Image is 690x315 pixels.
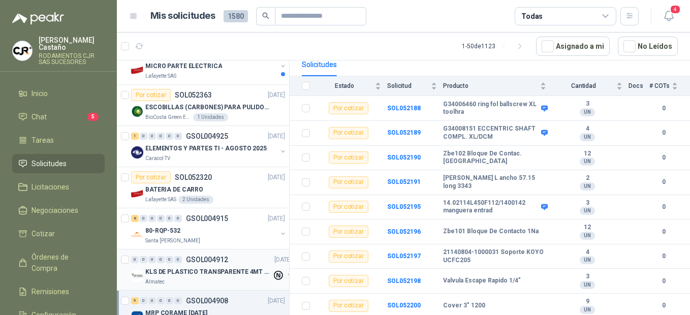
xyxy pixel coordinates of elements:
[268,90,285,100] p: [DATE]
[649,177,678,187] b: 0
[174,133,182,140] div: 0
[145,103,272,112] p: ESCOBILLAS (CARBONES) PARA PULIDORA DEWALT
[186,256,228,263] p: GSOL004912
[387,82,429,89] span: Solicitud
[131,297,139,304] div: 9
[649,227,678,237] b: 0
[552,273,622,281] b: 3
[140,256,147,263] div: 0
[175,174,212,181] p: SOL052320
[32,251,95,274] span: Órdenes de Compra
[274,255,292,265] p: [DATE]
[145,237,200,245] p: Santa [PERSON_NAME]
[131,64,143,76] img: Company Logo
[552,224,622,232] b: 12
[32,158,67,169] span: Solicitudes
[387,105,421,112] a: SOL052188
[12,282,105,301] a: Remisiones
[443,302,485,310] b: Cover 3" 1200
[32,181,69,193] span: Licitaciones
[443,76,552,96] th: Producto
[39,53,105,65] p: RODAMIENTOS CJR SAS SUCESORES
[580,182,595,191] div: UN
[186,297,228,304] p: GSOL004908
[145,61,222,71] p: MICRO PARTE ELECTRICA
[12,224,105,243] a: Cotizar
[580,256,595,264] div: UN
[387,129,421,136] a: SOL052189
[629,76,649,96] th: Docs
[580,108,595,116] div: UN
[552,100,622,108] b: 3
[131,254,294,286] a: 0 0 0 0 0 0 GSOL004912[DATE] Company LogoKLS DE PLASTICO TRANSPARENTE 4MT CAL 4 Y CINTA TRAAlmatec
[131,215,139,222] div: 8
[174,215,182,222] div: 0
[387,228,421,235] a: SOL052196
[580,232,595,240] div: UN
[649,76,690,96] th: # COTs
[387,203,421,210] b: SOL052195
[131,187,143,200] img: Company Logo
[387,154,421,161] a: SOL052190
[32,135,54,146] span: Tareas
[174,297,182,304] div: 0
[117,167,289,208] a: Por cotizarSOL052320[DATE] Company LogoBATERIA DE CARROLafayette SAS2 Unidades
[12,131,105,150] a: Tareas
[12,247,105,278] a: Órdenes de Compra
[145,154,170,163] p: Caracol TV
[649,251,678,261] b: 0
[157,133,165,140] div: 0
[131,146,143,159] img: Company Logo
[649,104,678,113] b: 0
[552,82,614,89] span: Cantidad
[649,82,670,89] span: # COTs
[131,256,139,263] div: 0
[329,300,368,312] div: Por cotizar
[462,38,528,54] div: 1 - 50 de 1123
[174,256,182,263] div: 0
[140,297,147,304] div: 0
[302,59,337,70] div: Solicitudes
[262,12,269,19] span: search
[157,215,165,222] div: 0
[387,253,421,260] a: SOL052197
[329,226,368,238] div: Por cotizar
[552,248,622,257] b: 4
[649,301,678,310] b: 0
[145,72,176,80] p: Lafayette SAS
[131,212,287,245] a: 8 0 0 0 0 0 GSOL004915[DATE] Company Logo80-RQP-532Santa [PERSON_NAME]
[145,226,180,236] p: 80-RQP-532
[387,302,421,309] a: SOL052200
[13,41,32,60] img: Company Logo
[316,82,373,89] span: Estado
[268,173,285,182] p: [DATE]
[329,250,368,263] div: Por cotizar
[157,297,165,304] div: 0
[39,37,105,51] p: [PERSON_NAME] Castaño
[443,174,546,190] b: [PERSON_NAME] L ancho 57.15 long 3343
[316,76,387,96] th: Estado
[32,205,78,216] span: Negociaciones
[443,277,521,285] b: Valvula Escape Rapido 1/4"
[387,76,443,96] th: Solicitud
[131,48,287,80] a: 2 0 0 0 0 0 GSOL004928[DATE] Company LogoMICRO PARTE ELECTRICALafayette SAS
[32,88,48,99] span: Inicio
[329,102,368,114] div: Por cotizar
[117,85,289,126] a: Por cotizarSOL052363[DATE] Company LogoESCOBILLAS (CARBONES) PARA PULIDORA DEWALTBioCosta Green E...
[649,202,678,212] b: 0
[580,281,595,289] div: UN
[193,113,228,121] div: 1 Unidades
[387,178,421,185] a: SOL052191
[178,196,213,204] div: 2 Unidades
[148,256,156,263] div: 0
[552,150,622,158] b: 12
[580,207,595,215] div: UN
[580,157,595,166] div: UN
[131,133,139,140] div: 1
